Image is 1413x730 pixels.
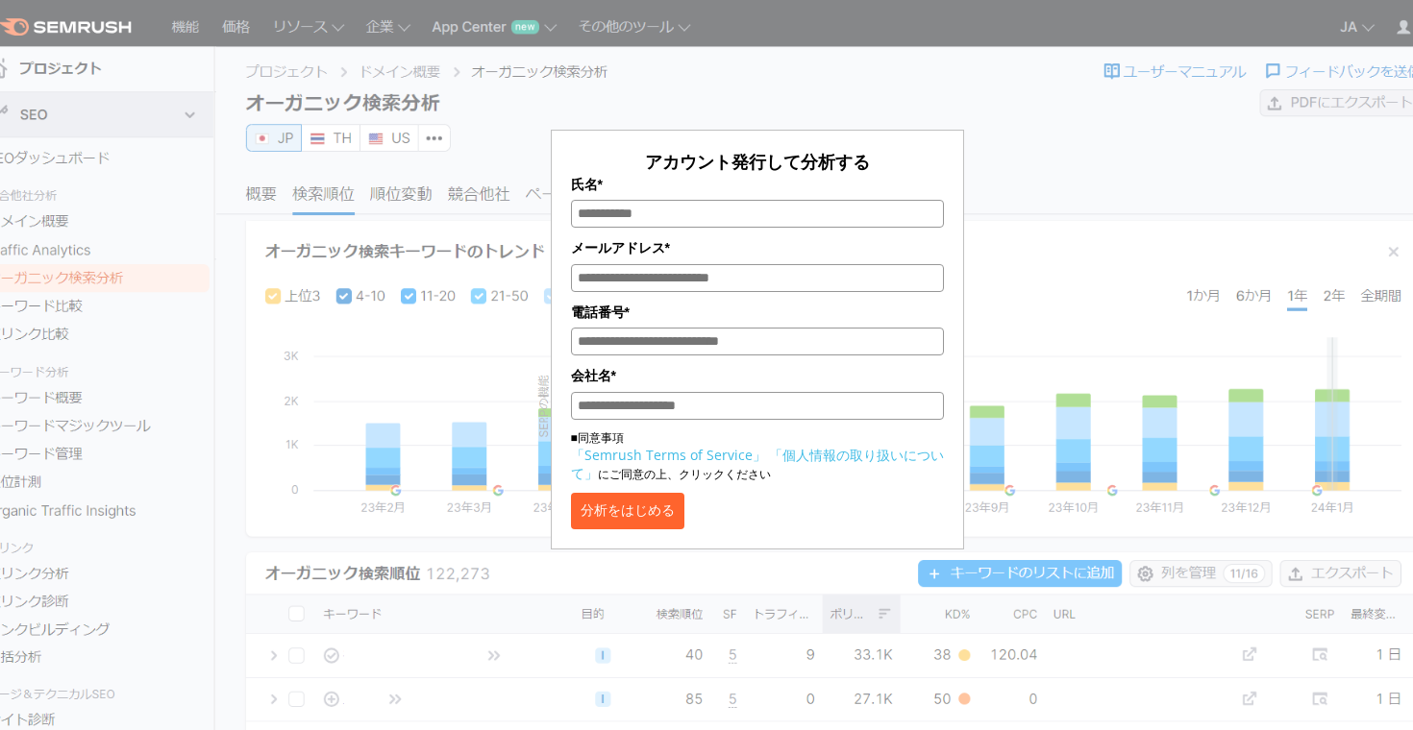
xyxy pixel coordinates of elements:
[571,493,684,529] button: 分析をはじめる
[571,429,944,483] p: ■同意事項 にご同意の上、クリックください
[645,150,870,173] span: アカウント発行して分析する
[571,446,944,482] a: 「個人情報の取り扱いについて」
[571,237,944,258] label: メールアドレス*
[571,302,944,323] label: 電話番号*
[571,446,766,464] a: 「Semrush Terms of Service」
